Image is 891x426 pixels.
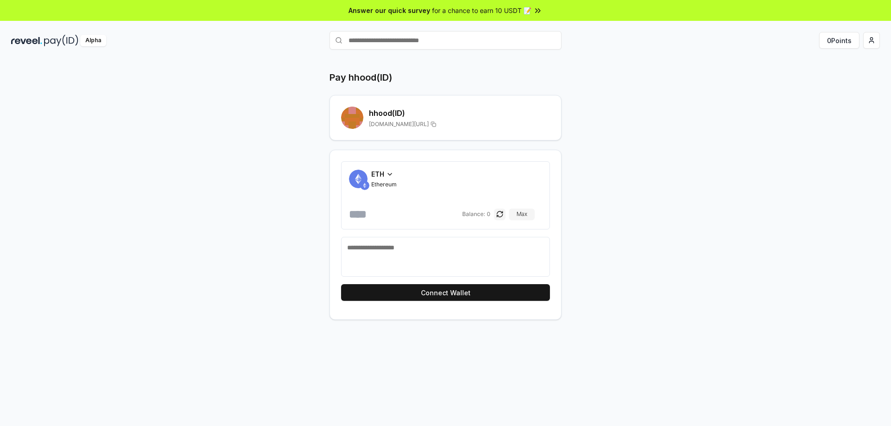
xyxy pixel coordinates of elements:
[819,32,859,49] button: 0Points
[341,284,550,301] button: Connect Wallet
[462,210,485,218] span: Balance:
[432,6,531,15] span: for a chance to earn 10 USDT 📝
[44,35,78,46] img: pay_id
[11,35,42,46] img: reveel_dark
[509,209,535,220] button: Max
[349,6,430,15] span: Answer our quick survey
[80,35,106,46] div: Alpha
[360,181,369,190] img: ETH.svg
[371,181,397,188] span: Ethereum
[369,108,550,119] h2: hhood (ID)
[369,121,429,128] span: [DOMAIN_NAME][URL]
[329,71,392,84] h1: Pay hhood(ID)
[371,169,384,179] span: ETH
[487,210,491,218] span: 0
